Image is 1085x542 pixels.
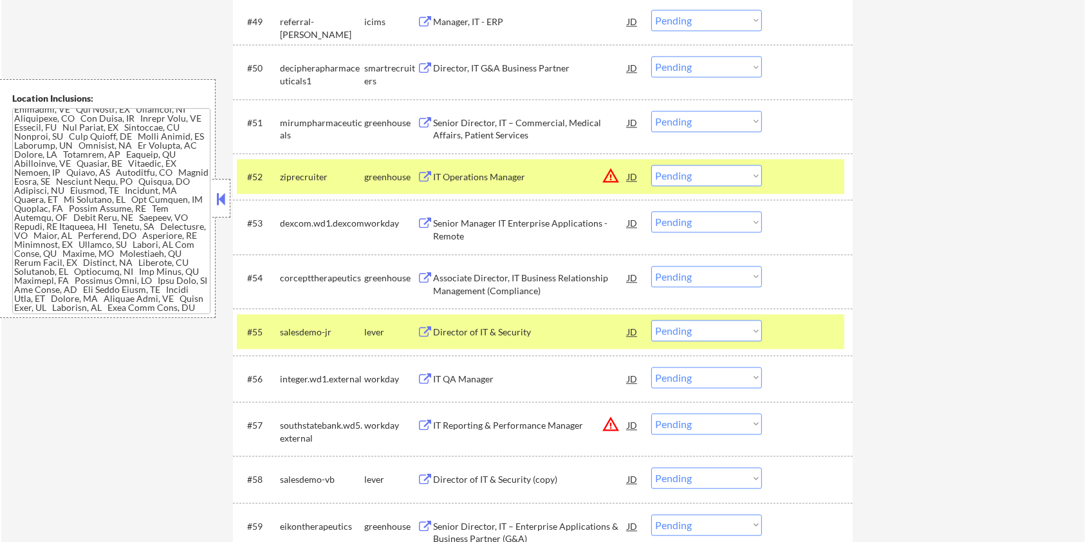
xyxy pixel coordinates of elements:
[626,211,639,234] div: JD
[247,373,270,386] div: #56
[247,419,270,432] div: #57
[364,171,417,183] div: greenhouse
[247,62,270,75] div: #50
[433,272,627,297] div: Associate Director, IT Business Relationship Management (Compliance)
[280,473,364,486] div: salesdemo-vb
[626,111,639,134] div: JD
[247,171,270,183] div: #52
[247,117,270,129] div: #51
[247,15,270,28] div: #49
[433,117,627,142] div: Senior Director, IT – Commercial, Medical Affairs, Patient Services
[364,62,417,87] div: smartrecruiters
[364,217,417,230] div: workday
[626,320,639,343] div: JD
[364,15,417,28] div: icims
[280,217,364,230] div: dexcom.wd1.dexcom
[247,272,270,285] div: #54
[626,467,639,491] div: JD
[626,367,639,390] div: JD
[247,217,270,230] div: #53
[280,373,364,386] div: integer.wd1.external
[602,415,620,433] button: warning_amber
[247,520,270,533] div: #59
[280,419,364,444] div: southstatebank.wd5.external
[433,373,627,386] div: IT QA Manager
[626,56,639,79] div: JD
[433,419,627,432] div: IT Reporting & Performance Manager
[280,520,364,533] div: eikontherapeutics
[280,15,364,41] div: referral-[PERSON_NAME]
[626,165,639,188] div: JD
[364,473,417,486] div: lever
[247,473,270,486] div: #58
[626,413,639,436] div: JD
[433,62,627,75] div: Director, IT G&A Business Partner
[364,373,417,386] div: workday
[433,473,627,486] div: Director of IT & Security (copy)
[364,419,417,432] div: workday
[280,171,364,183] div: ziprecruiter
[280,62,364,87] div: decipherapharmaceuticals1
[280,272,364,285] div: corcepttherapeutics
[433,326,627,339] div: Director of IT & Security
[433,171,627,183] div: IT Operations Manager
[280,326,364,339] div: salesdemo-jr
[12,92,210,105] div: Location Inclusions:
[626,266,639,289] div: JD
[602,167,620,185] button: warning_amber
[364,272,417,285] div: greenhouse
[433,15,627,28] div: Manager, IT - ERP
[433,217,627,242] div: Senior Manager IT Enterprise Applications - Remote
[626,10,639,33] div: JD
[364,117,417,129] div: greenhouse
[280,117,364,142] div: mirumpharmaceuticals
[626,514,639,537] div: JD
[247,326,270,339] div: #55
[364,520,417,533] div: greenhouse
[364,326,417,339] div: lever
